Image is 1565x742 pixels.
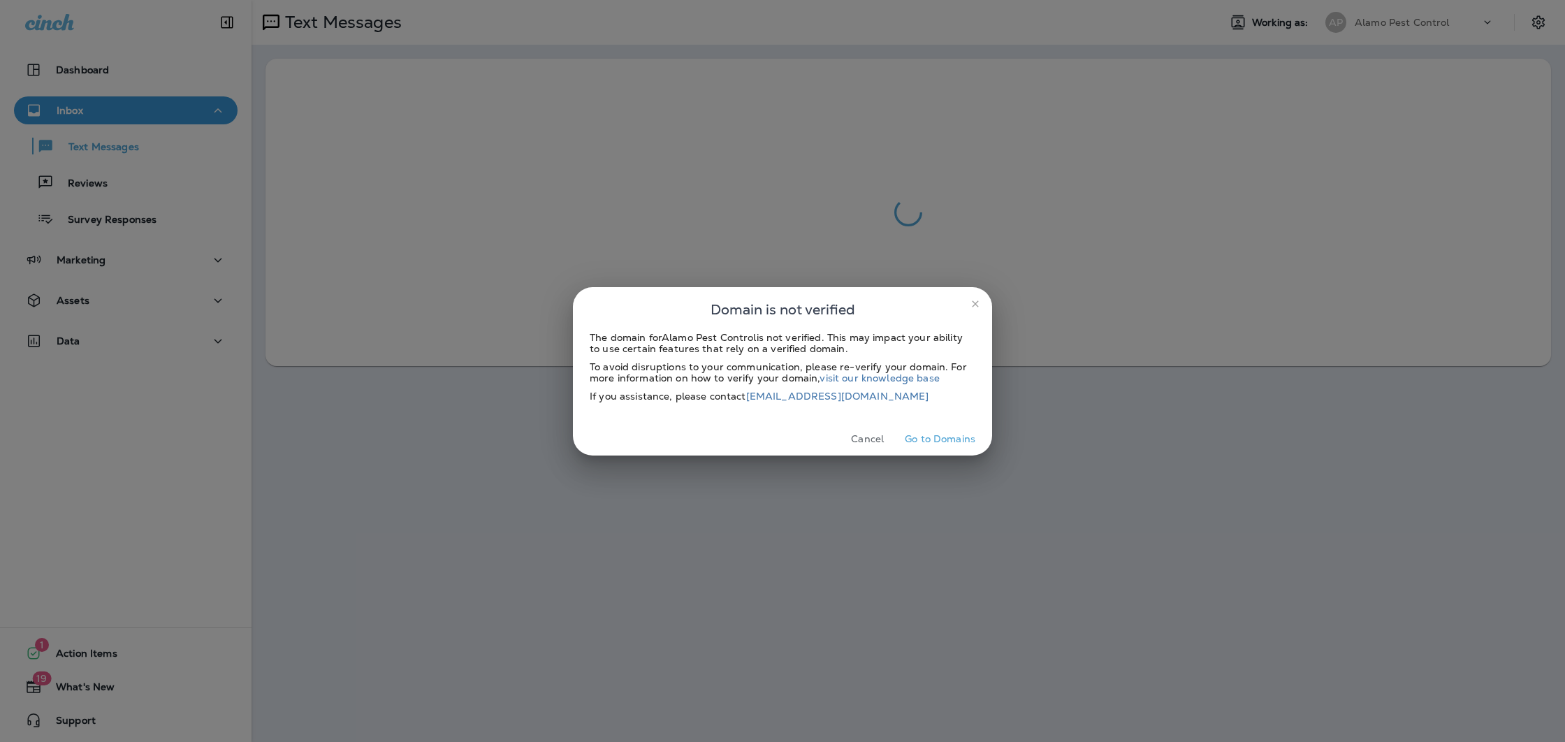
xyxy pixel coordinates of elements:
[964,293,987,315] button: close
[590,361,975,384] div: To avoid disruptions to your communication, please re-verify your domain. For more information on...
[590,332,975,354] div: The domain for Alamo Pest Control is not verified. This may impact your ability to use certain fe...
[746,390,929,402] a: [EMAIL_ADDRESS][DOMAIN_NAME]
[841,428,894,450] button: Cancel
[711,298,855,321] span: Domain is not verified
[899,428,981,450] button: Go to Domains
[820,372,939,384] a: visit our knowledge base
[590,391,975,402] div: If you assistance, please contact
